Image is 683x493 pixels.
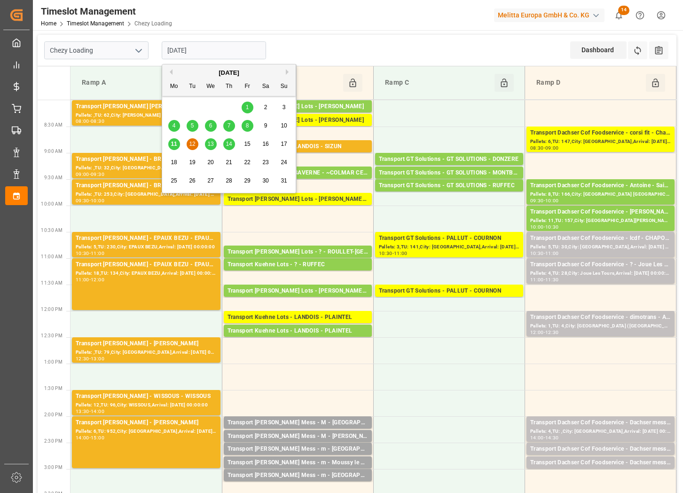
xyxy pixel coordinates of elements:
[228,257,368,265] div: Pallets: 3,TU: ,City: [GEOGRAPHIC_DATA],Arrival: [DATE] 00:00:00
[533,74,646,92] div: Ramp D
[41,20,56,27] a: Home
[76,357,89,361] div: 12:30
[44,386,63,391] span: 1:30 PM
[205,138,217,150] div: Choose Wednesday, August 13th, 2025
[394,251,408,255] div: 11:00
[228,178,368,186] div: Pallets: 6,TU: 311,City: ~COLMAR CEDEX,Arrival: [DATE] 00:00:00
[228,480,368,488] div: Pallets: ,TU: 10,City: [GEOGRAPHIC_DATA],Arrival: [DATE] 00:00:00
[283,104,286,111] span: 3
[91,357,104,361] div: 13:00
[530,260,671,270] div: Transport Dachser Cof Foodservice - ? - Joue Les Tours
[544,330,545,334] div: -
[228,125,368,133] div: Pallets: 1,TU: 1006,City: [GEOGRAPHIC_DATA],Arrival: [DATE] 00:00:00
[281,141,287,147] span: 17
[209,122,212,129] span: 6
[187,81,198,93] div: Tu
[228,168,368,178] div: Transport Kuehne Lots - SAVERNE - ~COLMAR CEDEX
[530,278,544,282] div: 11:00
[44,41,149,59] input: Type to search/select
[530,146,544,150] div: 08:30
[76,199,89,203] div: 09:30
[207,159,213,166] span: 20
[173,122,176,129] span: 4
[286,69,291,75] button: Next Month
[76,119,89,123] div: 08:00
[223,175,235,187] div: Choose Thursday, August 28th, 2025
[260,81,272,93] div: Sa
[281,122,287,129] span: 10
[187,120,198,132] div: Choose Tuesday, August 5th, 2025
[264,104,267,111] span: 2
[544,199,545,203] div: -
[228,116,368,125] div: Transport [PERSON_NAME] Lots - [PERSON_NAME]
[262,159,268,166] span: 23
[76,172,89,176] div: 09:00
[76,234,217,243] div: Transport [PERSON_NAME] - EPAUX BEZU - EPAUX BEZU
[76,270,217,278] div: Pallets: 18,TU: 134,City: EPAUX BEZU,Arrival: [DATE] 00:00:00
[262,141,268,147] span: 16
[260,138,272,150] div: Choose Saturday, August 16th, 2025
[530,468,671,476] div: Pallets: 2,TU: 60,City: DOUVRES LA DELIVRANDE,Arrival: [DATE] 00:00:00
[228,260,368,270] div: Transport Kuehne Lots - ? - RUFFEC
[530,436,544,440] div: 14:00
[242,157,253,168] div: Choose Friday, August 22nd, 2025
[260,102,272,113] div: Choose Saturday, August 2nd, 2025
[530,199,544,203] div: 09:30
[76,155,217,164] div: Transport [PERSON_NAME] - BRUYERES SUR [GEOGRAPHIC_DATA] SUR [GEOGRAPHIC_DATA]
[165,98,293,190] div: month 2025-08
[89,357,91,361] div: -
[207,177,213,184] span: 27
[228,471,368,480] div: Transport [PERSON_NAME] Mess - m - [GEOGRAPHIC_DATA]
[530,251,544,255] div: 10:30
[544,225,545,229] div: -
[570,41,627,59] div: Dashboard
[187,157,198,168] div: Choose Tuesday, August 19th, 2025
[205,120,217,132] div: Choose Wednesday, August 6th, 2025
[76,436,89,440] div: 14:00
[530,234,671,243] div: Transport Dachser Cof Foodservice - lcdf - CHAPONNAY
[76,251,89,255] div: 10:30
[89,199,91,203] div: -
[494,6,608,24] button: Melitta Europa GmbH & Co. KG
[228,441,368,449] div: Pallets: 2,TU: 7,City: [GEOGRAPHIC_DATA],Arrival: [DATE] 00:00:00
[228,247,368,257] div: Transport [PERSON_NAME] Lots - ? - ROULLET-[GEOGRAPHIC_DATA]
[530,207,671,217] div: Transport Dachser Cof Foodservice - [PERSON_NAME] - [GEOGRAPHIC_DATA][PERSON_NAME] FALLAVIER
[494,8,604,22] div: Melitta Europa GmbH & Co. KG
[242,138,253,150] div: Choose Friday, August 15th, 2025
[76,260,217,270] div: Transport [PERSON_NAME] - EPAUX BEZU - EPAUX BEZU
[228,458,368,468] div: Transport [PERSON_NAME] Mess - m - Moussy le neuf
[89,119,91,123] div: -
[242,175,253,187] div: Choose Friday, August 29th, 2025
[91,199,104,203] div: 10:00
[530,270,671,278] div: Pallets: 4,TU: 28,City: Joue Les Tours,Arrival: [DATE] 00:00:00
[76,349,217,357] div: Pallets: ,TU: 79,City: [GEOGRAPHIC_DATA],Arrival: [DATE] 00:00:00
[228,270,368,278] div: Pallets: 3,TU: 593,City: RUFFEC,Arrival: [DATE] 00:00:00
[278,175,290,187] div: Choose Sunday, August 31st, 2025
[278,120,290,132] div: Choose Sunday, August 10th, 2025
[41,280,63,286] span: 11:30 AM
[228,322,368,330] div: Pallets: 1,TU: 351,City: [GEOGRAPHIC_DATA],Arrival: [DATE] 00:00:00
[530,445,671,454] div: Transport Dachser Cof Foodservice - Dachser messagerie - NUITS-[GEOGRAPHIC_DATA]
[530,217,671,225] div: Pallets: 11,TU: 157,City: [GEOGRAPHIC_DATA][PERSON_NAME],Arrival: [DATE] 00:00:00
[544,251,545,255] div: -
[223,138,235,150] div: Choose Thursday, August 14th, 2025
[89,251,91,255] div: -
[544,278,545,282] div: -
[242,81,253,93] div: Fr
[44,175,63,180] span: 9:30 AM
[91,278,104,282] div: 12:00
[44,359,63,365] span: 1:00 PM
[76,339,217,349] div: Transport [PERSON_NAME] - [PERSON_NAME]
[228,296,368,304] div: Pallets: 2,TU: 132,City: [GEOGRAPHIC_DATA],Arrival: [DATE] 00:00:00
[260,120,272,132] div: Choose Saturday, August 9th, 2025
[187,175,198,187] div: Choose Tuesday, August 26th, 2025
[545,330,559,334] div: 12:30
[545,251,559,255] div: 11:00
[246,122,249,129] span: 8
[76,164,217,172] div: Pallets: ,TU: 32,City: [GEOGRAPHIC_DATA],Arrival: [DATE] 00:00:00
[171,141,177,147] span: 11
[244,141,250,147] span: 15
[41,333,63,338] span: 12:30 PM
[41,4,172,18] div: Timeslot Management
[189,177,195,184] span: 26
